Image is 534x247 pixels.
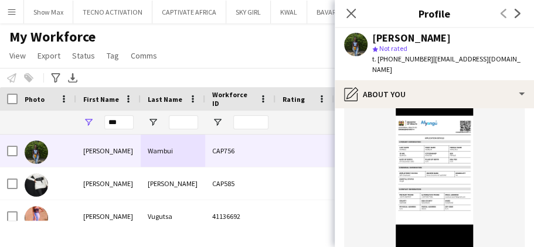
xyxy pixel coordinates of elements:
[141,167,205,200] div: [PERSON_NAME]
[104,115,134,129] input: First Name Filter Input
[9,50,26,61] span: View
[49,71,63,85] app-action-btn: Advanced filters
[24,1,73,23] button: Show Max
[126,48,162,63] a: Comms
[205,135,275,167] div: CAP756
[283,95,305,104] span: Rating
[148,117,158,128] button: Open Filter Menu
[148,95,182,104] span: Last Name
[25,173,48,197] img: Leonorah Kinyanjui
[25,95,45,104] span: Photo
[38,50,60,61] span: Export
[141,135,205,167] div: Wambui
[233,115,268,129] input: Workforce ID Filter Input
[372,33,451,43] div: [PERSON_NAME]
[205,167,275,200] div: CAP585
[212,90,254,108] span: Workforce ID
[307,1,373,23] button: BAVARIA SMALT
[271,1,307,23] button: KWAL
[335,6,534,21] h3: Profile
[67,48,100,63] a: Status
[76,167,141,200] div: [PERSON_NAME]
[152,1,226,23] button: CAPTIVATE AFRICA
[66,71,80,85] app-action-btn: Export XLSX
[72,50,95,61] span: Status
[83,95,119,104] span: First Name
[25,206,48,229] img: Leonorah Vugutsa
[76,135,141,167] div: [PERSON_NAME]
[169,115,198,129] input: Last Name Filter Input
[372,54,521,74] span: | [EMAIL_ADDRESS][DOMAIN_NAME]
[212,117,223,128] button: Open Filter Menu
[379,44,407,53] span: Not rated
[141,200,205,232] div: Vugutsa
[25,140,48,164] img: Noreen Wambui
[76,200,141,232] div: [PERSON_NAME]
[131,50,157,61] span: Comms
[372,54,433,63] span: t. [PHONE_NUMBER]
[226,1,271,23] button: SKY GIRL
[9,28,96,46] span: My Workforce
[107,50,119,61] span: Tag
[83,117,94,128] button: Open Filter Menu
[33,48,65,63] a: Export
[205,200,275,232] div: 41136692
[102,48,124,63] a: Tag
[335,80,534,108] div: About you
[73,1,152,23] button: TECNO ACTIVATION
[5,48,30,63] a: View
